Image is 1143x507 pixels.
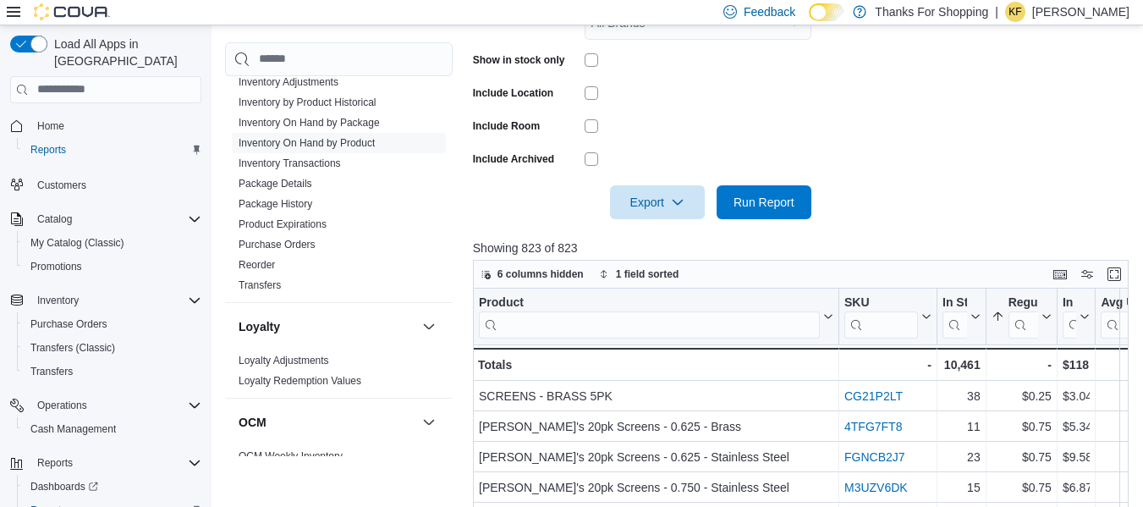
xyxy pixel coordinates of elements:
button: Enter fullscreen [1104,264,1124,284]
input: Dark Mode [809,3,844,21]
label: Show in stock only [473,53,565,67]
a: OCM Weekly Inventory [239,450,343,462]
a: Inventory Adjustments [239,76,338,88]
button: SKU [844,295,931,339]
span: Promotions [24,256,201,277]
button: My Catalog (Classic) [17,231,208,255]
span: Catalog [37,212,72,226]
span: Inventory Adjustments [239,75,338,89]
span: Inventory On Hand by Package [239,116,380,130]
div: [PERSON_NAME]'s 20pk Screens - 0.750 - Stainless Steel [479,477,833,498]
a: Reorder [239,259,275,271]
a: My Catalog (Classic) [24,233,131,253]
div: 10,461 [942,355,981,375]
span: Promotions [30,260,82,273]
span: Dashboards [30,480,98,493]
label: Include Room [473,119,540,133]
button: In Stock Qty [942,295,981,339]
div: [PERSON_NAME]'s 20pk Screens - 0.625 - Brass [479,416,833,437]
span: Export [620,185,695,219]
button: Regular Price [991,295,1051,339]
div: - [844,355,931,375]
div: Product [479,295,820,339]
span: Loyalty Adjustments [239,354,329,367]
a: Transfers (Classic) [24,338,122,358]
button: In Stock Cost [1063,295,1090,339]
a: 4TFG7FT8 [844,420,902,433]
label: Include Archived [473,152,554,166]
div: Product [479,295,820,311]
p: [PERSON_NAME] [1032,2,1129,22]
span: Home [37,119,64,133]
span: Inventory [30,290,201,311]
a: Inventory by Product Historical [239,96,376,108]
div: $0.75 [991,416,1051,437]
div: Totals [478,355,833,375]
a: Reports [24,140,73,160]
div: $6.875 [1063,477,1090,498]
span: KF [1008,2,1021,22]
span: Reports [24,140,201,160]
div: $0.25 [991,386,1051,406]
button: Display options [1077,264,1097,284]
button: Loyalty [419,317,439,337]
h3: OCM [239,414,267,431]
span: Purchase Orders [239,238,316,251]
button: Loyalty [239,318,415,335]
span: Purchase Orders [30,317,107,331]
a: M3UZV6DK [844,481,908,494]
a: FGNCB2J7 [844,450,905,464]
span: Inventory [37,294,79,307]
div: In Stock Cost [1063,295,1076,339]
a: Product Expirations [239,218,327,230]
span: Customers [37,179,86,192]
div: In Stock Qty [942,295,967,311]
div: $9.5833 [1063,447,1090,467]
span: Customers [30,174,201,195]
a: Cash Management [24,419,123,439]
button: Promotions [17,255,208,278]
a: Package History [239,198,312,210]
button: Reports [30,453,80,473]
div: - [991,355,1051,375]
a: Purchase Orders [239,239,316,251]
span: Product Expirations [239,218,327,231]
span: Inventory On Hand by Product [239,136,375,150]
button: Keyboard shortcuts [1050,264,1070,284]
div: In Stock Qty [942,295,967,339]
div: Loyalty [225,350,453,398]
a: Transfers [24,361,80,382]
div: [PERSON_NAME]'s 20pk Screens - 0.625 - Stainless Steel [479,447,833,467]
span: Package History [239,197,312,211]
p: Showing 823 of 823 [473,240,1135,256]
div: Inventory [225,72,453,302]
span: Transfers [239,278,281,292]
span: Purchase Orders [24,314,201,334]
button: OCM [419,412,439,433]
span: Inventory Transactions [239,157,341,170]
button: Transfers [17,360,208,383]
div: Keaton Fournier [1005,2,1025,22]
div: $0.75 [991,477,1051,498]
label: Include Location [473,86,553,100]
span: Home [30,115,201,136]
a: Inventory On Hand by Product [239,137,375,149]
span: Reports [37,456,73,470]
span: Transfers (Classic) [24,338,201,358]
button: Cash Management [17,417,208,441]
span: Transfers [30,365,73,378]
button: Inventory [30,290,85,311]
a: Dashboards [24,477,105,497]
button: 1 field sorted [592,264,686,284]
h3: Loyalty [239,318,280,335]
span: 1 field sorted [616,267,679,281]
a: Customers [30,175,93,196]
a: Transfers [239,279,281,291]
span: My Catalog (Classic) [24,233,201,253]
button: Catalog [30,209,79,229]
div: SKU [844,295,918,311]
button: Customers [3,172,208,196]
span: Cash Management [30,422,116,436]
div: OCM [225,446,453,473]
a: Loyalty Adjustments [239,355,329,366]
